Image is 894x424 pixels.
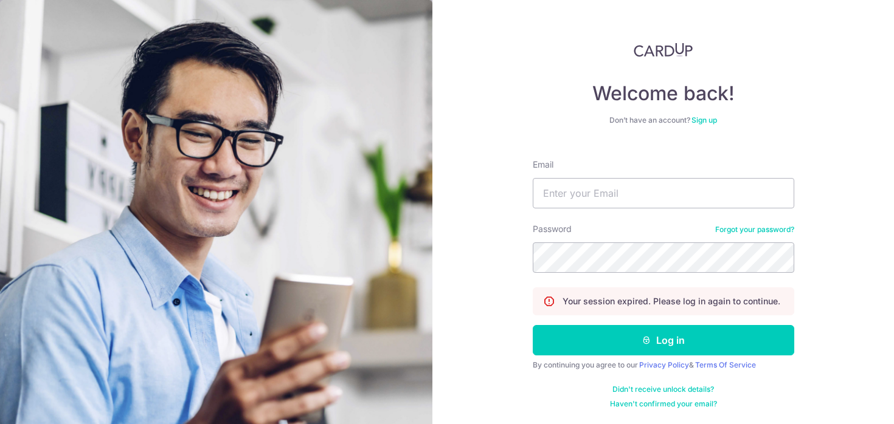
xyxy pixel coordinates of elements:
button: Log in [533,325,794,355]
div: By continuing you agree to our & [533,360,794,370]
p: Your session expired. Please log in again to continue. [563,295,780,307]
img: CardUp Logo [634,43,693,57]
a: Privacy Policy [639,360,689,369]
a: Forgot your password? [715,225,794,234]
a: Terms Of Service [695,360,756,369]
a: Didn't receive unlock details? [612,385,714,394]
h4: Welcome back! [533,81,794,106]
a: Haven't confirmed your email? [610,399,717,409]
div: Don’t have an account? [533,115,794,125]
a: Sign up [691,115,717,125]
input: Enter your Email [533,178,794,208]
label: Email [533,159,553,171]
label: Password [533,223,572,235]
